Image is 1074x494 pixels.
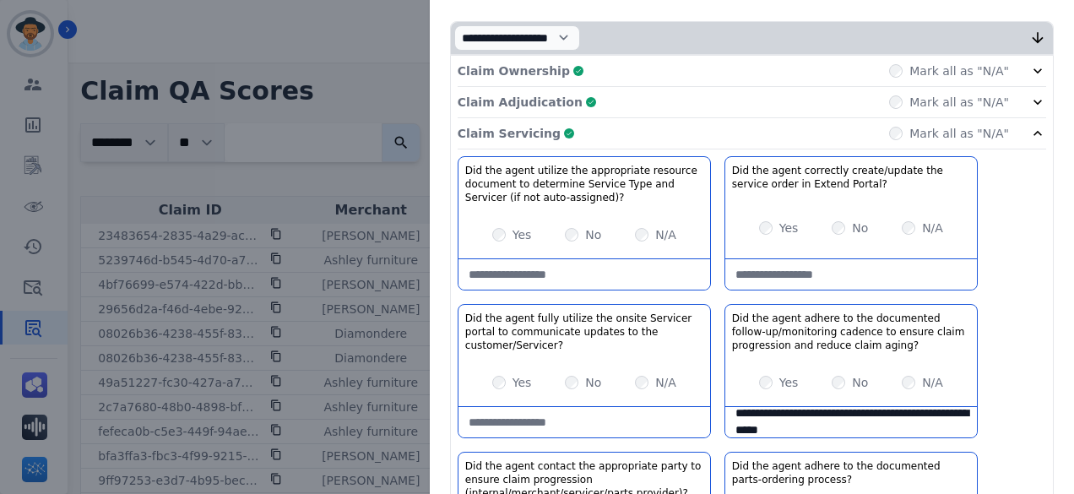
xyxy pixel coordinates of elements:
h3: Did the agent adhere to the documented follow-up/monitoring cadence to ensure claim progression a... [732,312,970,352]
label: No [585,226,601,243]
label: No [585,374,601,391]
p: Claim Servicing [458,125,561,142]
label: Mark all as "N/A" [909,94,1009,111]
label: Yes [779,220,799,236]
label: Mark all as "N/A" [909,62,1009,79]
p: Claim Adjudication [458,94,583,111]
label: No [852,374,868,391]
label: No [852,220,868,236]
label: N/A [655,226,676,243]
h3: Did the agent fully utilize the onsite Servicer portal to communicate updates to the customer/Ser... [465,312,703,352]
h3: Did the agent correctly create/update the service order in Extend Portal? [732,164,970,191]
p: Claim Ownership [458,62,570,79]
label: N/A [655,374,676,391]
label: Yes [779,374,799,391]
label: N/A [922,374,943,391]
label: Yes [513,374,532,391]
h3: Did the agent adhere to the documented parts-ordering process? [732,459,970,486]
h3: Did the agent utilize the appropriate resource document to determine Service Type and Servicer (i... [465,164,703,204]
label: N/A [922,220,943,236]
label: Yes [513,226,532,243]
label: Mark all as "N/A" [909,125,1009,142]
